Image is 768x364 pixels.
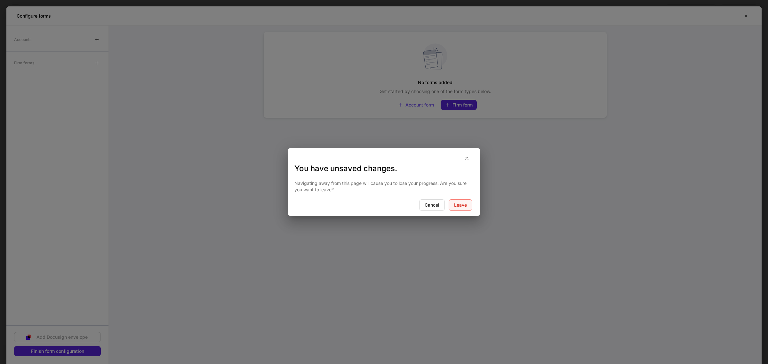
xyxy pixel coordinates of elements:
div: Cancel [425,203,439,207]
button: Cancel [419,199,445,211]
h3: You have unsaved changes. [294,163,474,174]
div: Leave [454,203,467,207]
button: Leave [449,199,472,211]
p: Navigating away from this page will cause you to lose your progress. Are you sure you want to leave? [294,180,474,193]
